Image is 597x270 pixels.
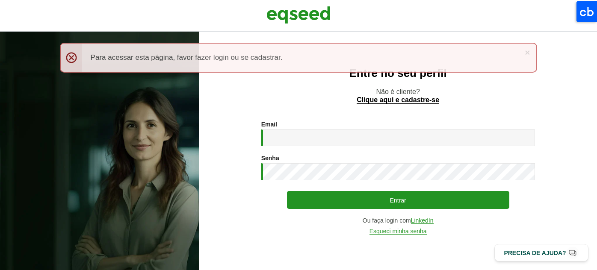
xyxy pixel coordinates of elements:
a: Clique aqui e cadastre-se [357,97,439,104]
a: LinkedIn [411,217,434,224]
img: EqSeed Logo [266,4,331,26]
div: Para acessar esta página, favor fazer login ou se cadastrar. [60,43,538,73]
p: Não é cliente? [216,88,580,104]
label: Email [261,121,277,127]
div: Ou faça login com [261,217,535,224]
button: Entrar [287,191,509,209]
a: × [525,48,530,57]
label: Senha [261,155,279,161]
a: Esqueci minha senha [369,228,427,235]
